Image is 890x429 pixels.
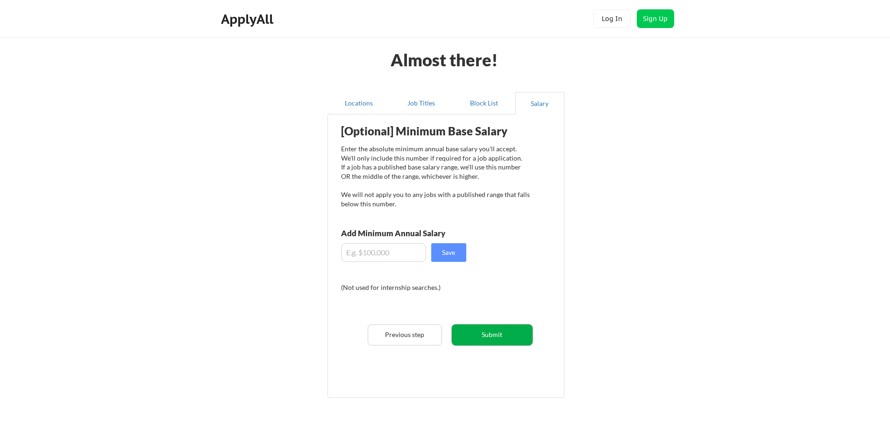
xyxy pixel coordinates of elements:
button: Locations [328,92,390,114]
button: Previous step [368,324,442,345]
div: [Optional] Minimum Base Salary [341,126,530,137]
div: Almost there! [379,51,510,68]
button: Job Titles [390,92,453,114]
div: (Not used for internship searches.) [341,283,468,292]
input: E.g. $100,000 [341,243,426,262]
button: Submit [452,324,533,345]
button: Sign Up [637,9,674,28]
button: Salary [515,92,564,114]
div: ApplyAll [221,11,276,27]
button: Block List [453,92,515,114]
button: Save [431,243,466,262]
div: Add Minimum Annual Salary [341,229,487,237]
div: Enter the absolute minimum annual base salary you'll accept. We'll only include this number if re... [341,144,530,208]
button: Log In [593,9,631,28]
